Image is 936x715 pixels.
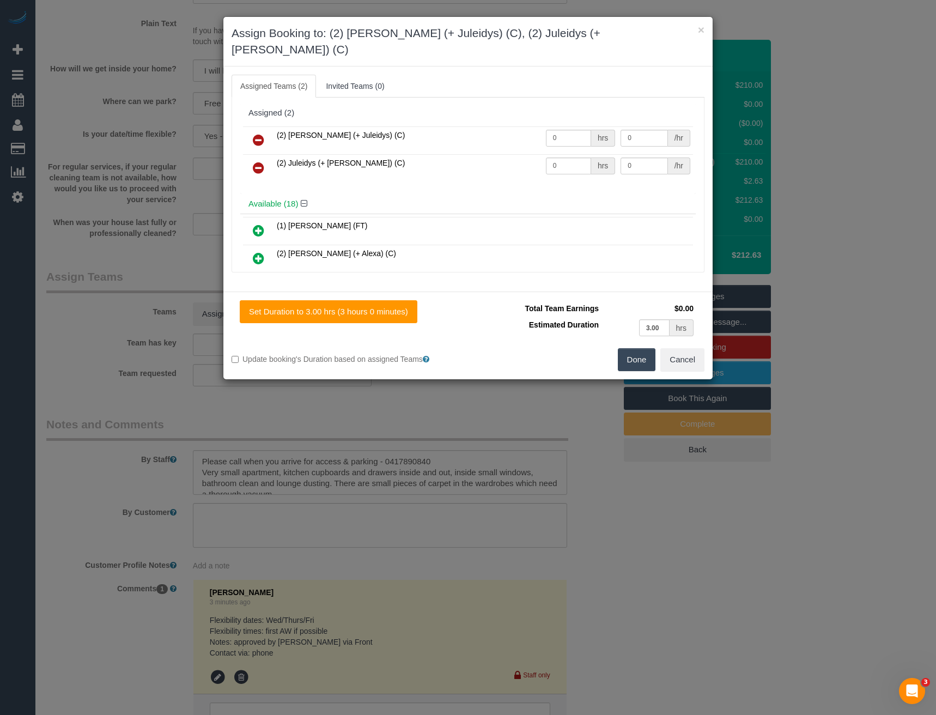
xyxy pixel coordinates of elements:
[670,319,694,336] div: hrs
[240,300,417,323] button: Set Duration to 3.00 hrs (3 hours 0 minutes)
[317,75,393,98] a: Invited Teams (0)
[668,130,690,147] div: /hr
[248,108,688,118] div: Assigned (2)
[232,356,239,363] input: Update booking's Duration based on assigned Teams
[232,75,316,98] a: Assigned Teams (2)
[601,300,696,317] td: $0.00
[591,157,615,174] div: hrs
[529,320,599,329] span: Estimated Duration
[660,348,704,371] button: Cancel
[591,130,615,147] div: hrs
[248,199,688,209] h4: Available (18)
[277,221,367,230] span: (1) [PERSON_NAME] (FT)
[277,159,405,167] span: (2) Juleidys (+ [PERSON_NAME]) (C)
[618,348,656,371] button: Done
[277,131,405,140] span: (2) [PERSON_NAME] (+ Juleidys) (C)
[232,354,460,365] label: Update booking's Duration based on assigned Teams
[899,678,925,704] iframe: Intercom live chat
[921,678,930,687] span: 3
[232,25,704,58] h3: Assign Booking to: (2) [PERSON_NAME] (+ Juleidys) (C), (2) Juleidys (+ [PERSON_NAME]) (C)
[277,249,396,258] span: (2) [PERSON_NAME] (+ Alexa) (C)
[698,24,704,35] button: ×
[668,157,690,174] div: /hr
[476,300,601,317] td: Total Team Earnings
